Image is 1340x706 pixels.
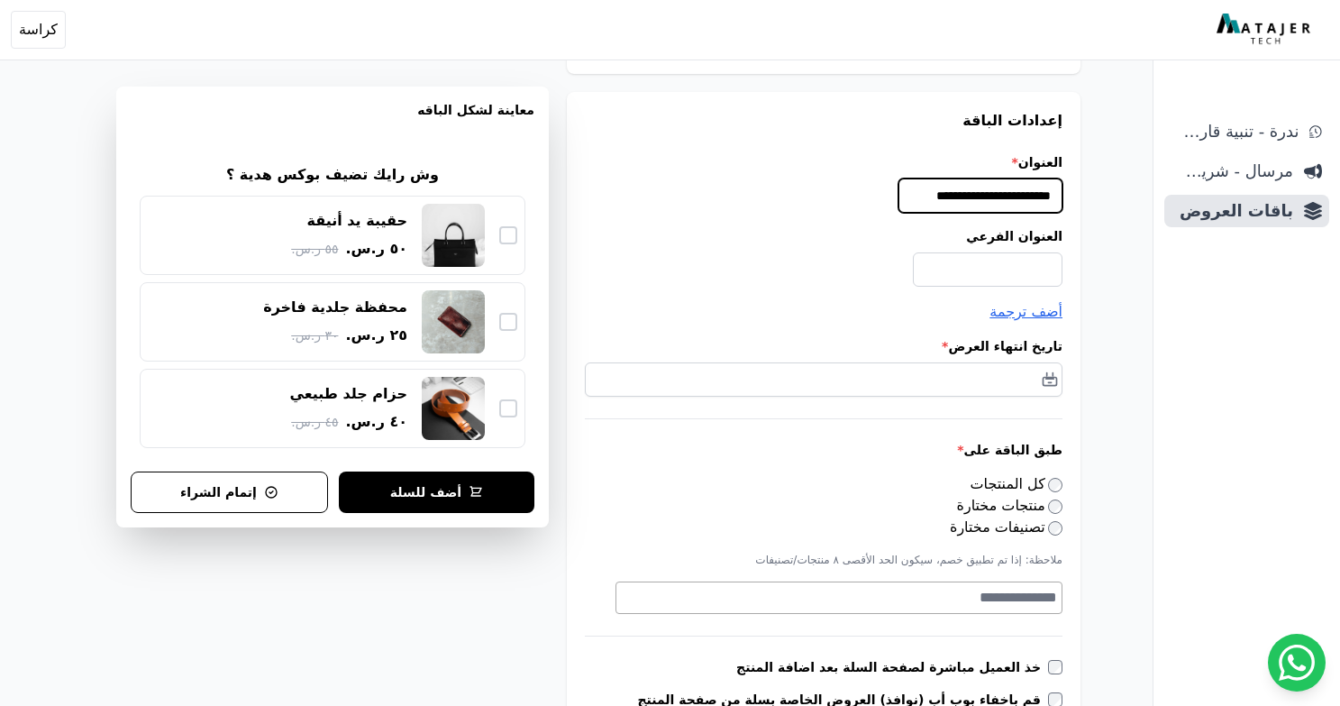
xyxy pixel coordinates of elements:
[736,658,1048,676] label: خذ العميل مباشرة لصفحة السلة بعد اضافة المنتج
[422,204,485,267] img: حقيبة يد أنيقة
[19,19,58,41] span: كراسة
[585,441,1062,459] label: طبق الباقة على
[1171,198,1293,224] span: باقات العروض
[345,325,407,346] span: ٢٥ ر.س.
[1171,159,1293,184] span: مرسال - شريط دعاية
[950,518,1062,536] label: تصنيفات مختارة
[291,413,338,432] span: ٤٥ ر.س.
[422,377,485,440] img: حزام جلد طبيعي
[1048,521,1062,536] input: تصنيفات مختارة
[291,326,338,345] span: ٣٠ ر.س.
[585,227,1062,245] label: العنوان الفرعي
[11,11,66,49] button: كراسة
[1048,500,1062,514] input: منتجات مختارة
[1048,478,1062,492] input: كل المنتجات
[1217,14,1315,46] img: MatajerTech Logo
[585,110,1062,132] h3: إعدادات الباقة
[131,101,534,141] h3: معاينة لشكل الباقه
[989,303,1062,320] span: أضف ترجمة
[339,472,534,513] button: أضف للسلة
[422,290,485,353] img: محفظة جلدية فاخرة
[989,301,1062,323] button: أضف ترجمة
[585,553,1062,567] p: ملاحظة: إذا تم تطبيق خصم، سيكون الحد الأقصى ٨ منتجات/تصنيفات
[616,587,1057,609] textarea: Search
[585,153,1062,171] label: العنوان
[131,472,328,513] button: إتمام الشراء
[291,240,338,259] span: ٥٥ ر.س.
[585,337,1062,355] label: تاريخ انتهاء العرض
[1171,119,1299,144] span: ندرة - تنبية قارب علي النفاذ
[263,298,407,317] div: محفظة جلدية فاخرة
[971,475,1063,492] label: كل المنتجات
[957,497,1062,514] label: منتجات مختارة
[226,164,439,186] h2: وش رايك تضيف بوكس هدية ؟
[345,411,407,433] span: ٤٠ ر.س.
[290,384,408,404] div: حزام جلد طبيعي
[307,211,407,231] div: حقيبة يد أنيقة
[345,238,407,260] span: ٥٠ ر.س.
